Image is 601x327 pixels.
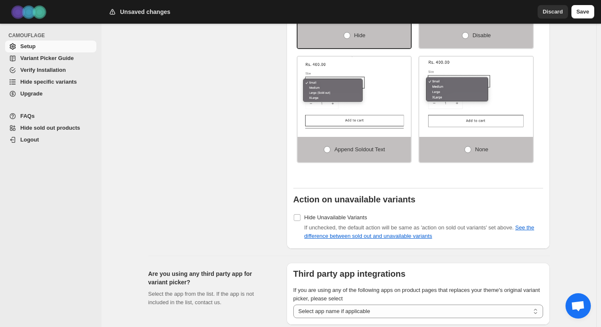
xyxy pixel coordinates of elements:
span: Upgrade [20,90,43,97]
h2: Unsaved changes [120,8,170,16]
span: Append soldout text [334,146,385,153]
span: Select the app from the list. If the app is not included in the list, contact us. [148,291,254,305]
span: Disable [473,32,491,38]
button: Save [571,5,594,19]
span: Variant Picker Guide [20,55,74,61]
span: Hide specific variants [20,79,77,85]
img: None [419,57,533,128]
a: Hide specific variants [5,76,96,88]
h2: Are you using any third party app for variant picker? [148,270,273,286]
span: Hide Unavailable Variants [304,214,367,221]
span: Setup [20,43,36,49]
span: Logout [20,136,39,143]
a: Upgrade [5,88,96,100]
span: CAMOUFLAGE [8,32,97,39]
span: FAQs [20,113,35,119]
img: Append soldout text [298,57,411,128]
b: Third party app integrations [293,269,406,278]
span: Verify Installation [20,67,66,73]
a: Variant Picker Guide [5,52,96,64]
span: None [475,146,488,153]
a: Setup [5,41,96,52]
a: Hide sold out products [5,122,96,134]
button: Discard [538,5,568,19]
span: If you are using any of the following apps on product pages that replaces your theme's original v... [293,287,540,302]
span: Hide [354,32,366,38]
span: If unchecked, the default action will be same as 'action on sold out variants' set above. [304,224,534,239]
a: Verify Installation [5,64,96,76]
span: Discard [543,8,563,16]
span: Save [576,8,589,16]
span: Hide sold out products [20,125,80,131]
a: FAQs [5,110,96,122]
b: Action on unavailable variants [293,195,415,204]
a: Logout [5,134,96,146]
div: Open chat [565,293,591,319]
